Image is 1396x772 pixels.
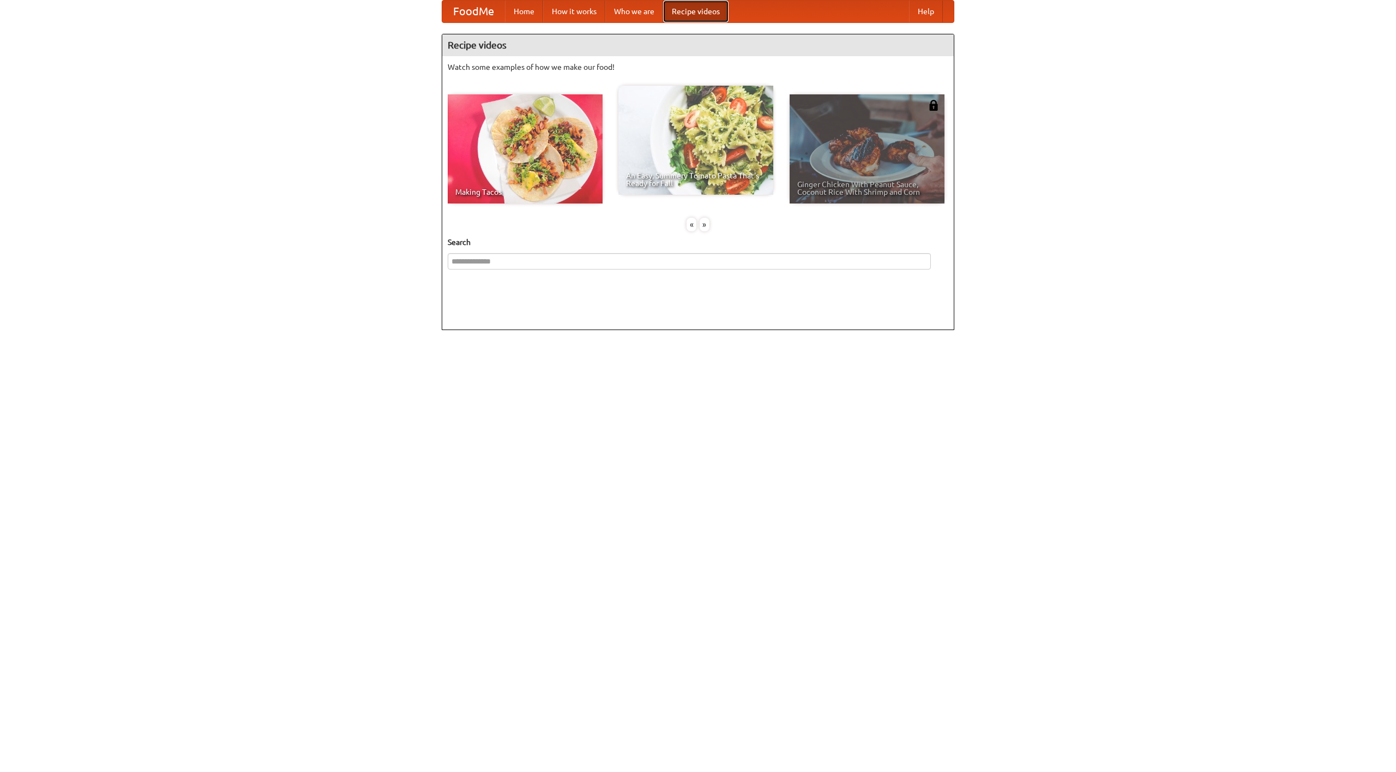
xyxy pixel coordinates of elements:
span: An Easy, Summery Tomato Pasta That's Ready for Fall [626,172,766,187]
a: An Easy, Summery Tomato Pasta That's Ready for Fall [618,86,773,195]
a: How it works [543,1,605,22]
a: Recipe videos [663,1,729,22]
a: Help [909,1,943,22]
a: Who we are [605,1,663,22]
span: Making Tacos [455,188,595,196]
img: 483408.png [928,100,939,111]
h4: Recipe videos [442,34,954,56]
a: Making Tacos [448,94,603,204]
h5: Search [448,237,948,248]
div: « [687,218,696,231]
p: Watch some examples of how we make our food! [448,62,948,73]
a: FoodMe [442,1,505,22]
div: » [700,218,709,231]
a: Home [505,1,543,22]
